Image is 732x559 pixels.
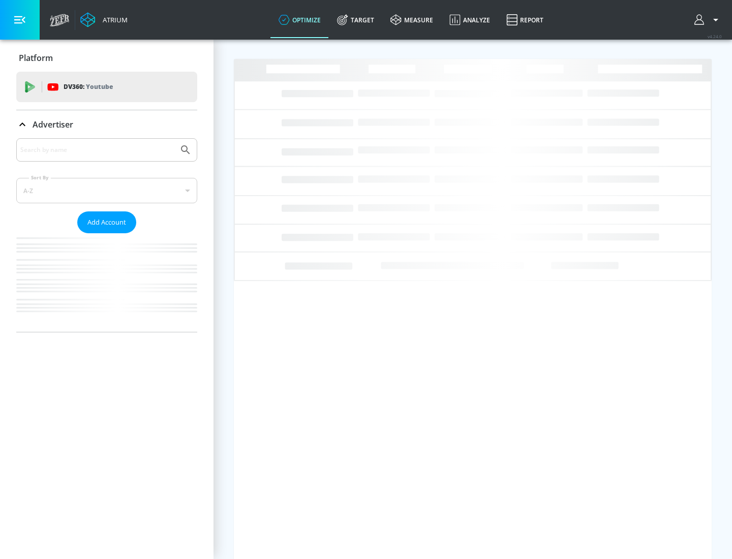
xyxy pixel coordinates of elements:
p: Platform [19,52,53,64]
div: Advertiser [16,110,197,139]
label: Sort By [29,174,51,181]
button: Add Account [77,211,136,233]
a: optimize [270,2,329,38]
div: DV360: Youtube [16,72,197,102]
a: Analyze [441,2,498,38]
input: Search by name [20,143,174,157]
a: Report [498,2,552,38]
p: Youtube [86,81,113,92]
nav: list of Advertiser [16,233,197,332]
span: v 4.24.0 [708,34,722,39]
a: measure [382,2,441,38]
div: Atrium [99,15,128,24]
span: Add Account [87,216,126,228]
div: Platform [16,44,197,72]
p: Advertiser [33,119,73,130]
div: Advertiser [16,138,197,332]
a: Atrium [80,12,128,27]
p: DV360: [64,81,113,92]
a: Target [329,2,382,38]
div: A-Z [16,178,197,203]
